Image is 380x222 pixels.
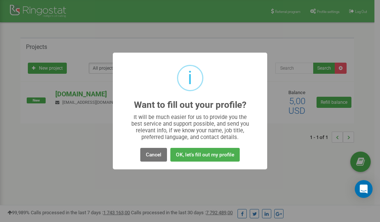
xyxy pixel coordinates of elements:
[170,148,240,162] button: OK, let's fill out my profile
[128,114,253,140] div: It will be much easier for us to provide you the best service and support possible, and send you ...
[188,66,192,90] div: i
[134,100,246,110] h2: Want to fill out your profile?
[140,148,167,162] button: Cancel
[355,180,373,198] div: Open Intercom Messenger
